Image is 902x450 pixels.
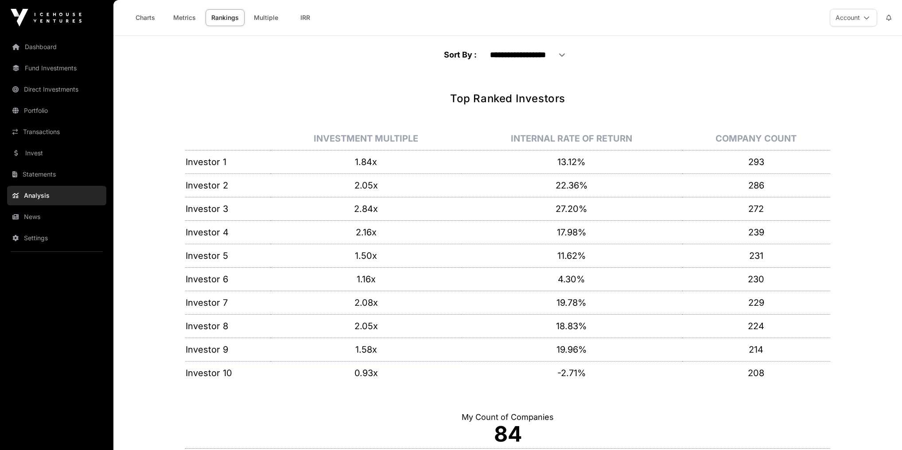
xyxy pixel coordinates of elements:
[271,179,461,192] p: 2.05x
[683,179,830,192] p: 286
[7,165,106,184] a: Statements
[462,343,682,356] p: 19.96%
[186,250,270,262] p: Investor 5
[462,367,682,379] p: -2.71%
[7,37,106,57] a: Dashboard
[683,296,830,309] p: 229
[186,273,270,285] p: Investor 6
[271,273,461,285] p: 1.16x
[462,156,682,168] p: 13.12%
[682,127,830,150] th: Company Count
[858,408,902,450] iframe: Chat Widget
[462,320,682,332] p: 18.83%
[683,226,830,238] p: 239
[683,203,830,215] p: 272
[462,203,682,215] p: 27.20%
[271,127,461,150] th: Investment Multiple
[271,343,461,356] p: 1.58x
[271,367,461,379] p: 0.93x
[683,343,830,356] p: 214
[185,411,830,423] p: My Count of Companies
[444,49,477,61] p: Sort By :
[271,156,461,168] p: 1.84x
[462,273,682,285] p: 4.30%
[186,296,270,309] p: Investor 7
[462,226,682,238] p: 17.98%
[7,186,106,205] a: Analysis
[7,143,106,163] a: Invest
[7,101,106,120] a: Portfolio
[7,80,106,99] a: Direct Investments
[271,320,461,332] p: 2.05x
[271,296,461,309] p: 2.08x
[206,9,245,26] a: Rankings
[11,9,82,27] img: Icehouse Ventures Logo
[461,127,682,150] th: Internal Rate of Return
[186,179,270,192] p: Investor 2
[271,226,461,238] p: 2.16x
[128,9,163,26] a: Charts
[683,250,830,262] p: 231
[462,296,682,309] p: 19.78%
[683,156,830,168] p: 293
[186,203,270,215] p: Investor 3
[186,320,270,332] p: Investor 8
[167,9,202,26] a: Metrics
[271,203,461,215] p: 2.84x
[288,9,323,26] a: IRR
[830,9,877,27] button: Account
[7,207,106,227] a: News
[462,179,682,192] p: 22.36%
[7,122,106,142] a: Transactions
[248,9,284,26] a: Multiple
[683,320,830,332] p: 224
[7,228,106,248] a: Settings
[185,92,830,106] h1: Top Ranked Investors
[185,423,830,445] p: 84
[186,226,270,238] p: Investor 4
[683,273,830,285] p: 230
[186,343,270,356] p: Investor 9
[683,367,830,379] p: 208
[271,250,461,262] p: 1.50x
[462,250,682,262] p: 11.62%
[186,156,270,168] p: Investor 1
[7,58,106,78] a: Fund Investments
[186,367,270,379] p: Investor 10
